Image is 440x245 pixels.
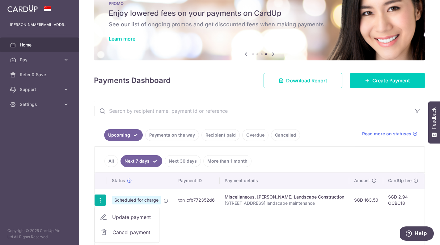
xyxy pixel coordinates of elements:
[350,73,425,88] a: Create Payment
[165,155,201,167] a: Next 30 days
[203,155,252,167] a: More than 1 month
[109,36,135,42] a: Learn more
[372,77,410,84] span: Create Payment
[388,177,412,184] span: CardUp fee
[349,189,383,211] td: SGD 163.50
[104,155,118,167] a: All
[354,177,370,184] span: Amount
[220,173,349,189] th: Payment details
[264,73,342,88] a: Download Report
[104,129,143,141] a: Upcoming
[10,22,69,28] p: [PERSON_NAME][EMAIL_ADDRESS][DOMAIN_NAME]
[383,189,423,211] td: SGD 2.94 OCBC18
[428,101,440,143] button: Feedback - Show survey
[94,101,410,121] input: Search by recipient name, payment id or reference
[225,200,344,206] p: [STREET_ADDRESS] landscape maintenance
[173,173,220,189] th: Payment ID
[112,177,125,184] span: Status
[201,129,240,141] a: Recipient paid
[109,8,410,18] h5: Enjoy lowered fees on your payments on CardUp
[109,21,410,28] h6: See our list of ongoing promos and get discounted fees when making payments
[94,75,171,86] h4: Payments Dashboard
[20,86,61,93] span: Support
[225,194,344,200] div: Miscellaneous. [PERSON_NAME] Landscape Construction
[286,77,327,84] span: Download Report
[20,101,61,107] span: Settings
[121,155,162,167] a: Next 7 days
[173,189,220,211] td: txn_cfb772352d6
[362,131,417,137] a: Read more on statuses
[7,5,38,12] img: CardUp
[20,42,61,48] span: Home
[145,129,199,141] a: Payments on the way
[362,131,411,137] span: Read more on statuses
[242,129,269,141] a: Overdue
[109,1,410,6] p: PROMO
[271,129,300,141] a: Cancelled
[20,57,61,63] span: Pay
[112,196,161,204] span: Scheduled for charge
[431,107,437,129] span: Feedback
[20,72,61,78] span: Refer & Save
[400,226,434,242] iframe: Opens a widget where you can find more information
